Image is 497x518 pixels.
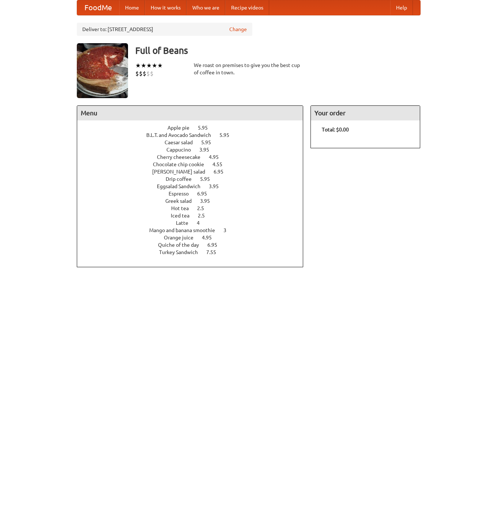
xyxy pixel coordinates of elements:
span: Latte [176,220,196,226]
a: Who we are [187,0,225,15]
a: Help [390,0,413,15]
li: $ [150,70,154,78]
span: 4.95 [209,154,226,160]
span: Cherry cheesecake [157,154,208,160]
a: Latte 4 [176,220,213,226]
span: 3.95 [200,198,217,204]
a: B.L.T. and Avocado Sandwich 5.95 [146,132,243,138]
div: We roast on premises to give you the best cup of coffee in town. [194,62,304,76]
a: Hot tea 2.5 [171,205,218,211]
span: Drip coffee [166,176,199,182]
span: Caesar salad [165,139,200,145]
span: Orange juice [164,235,201,241]
h4: Menu [77,106,303,120]
div: Deliver to: [STREET_ADDRESS] [77,23,252,36]
a: Cherry cheesecake 4.95 [157,154,232,160]
li: $ [143,70,146,78]
a: Espresso 6.95 [169,191,221,197]
a: Change [229,26,247,33]
h3: Full of Beans [135,43,421,58]
a: Caesar salad 5.95 [165,139,225,145]
li: ★ [146,62,152,70]
li: $ [139,70,143,78]
a: Mango and banana smoothie 3 [149,227,240,233]
li: ★ [157,62,163,70]
a: [PERSON_NAME] salad 6.95 [152,169,237,175]
a: Orange juice 4.95 [164,235,225,241]
a: Drip coffee 5.95 [166,176,223,182]
span: Hot tea [171,205,196,211]
span: [PERSON_NAME] salad [152,169,212,175]
span: Mango and banana smoothie [149,227,222,233]
span: Cappucino [166,147,198,153]
a: Turkey Sandwich 7.55 [159,249,230,255]
a: Cappucino 3.95 [166,147,223,153]
a: Quiche of the day 6.95 [158,242,231,248]
h4: Your order [311,106,420,120]
a: Eggsalad Sandwich 3.95 [157,183,232,189]
li: ★ [141,62,146,70]
span: 3.95 [209,183,226,189]
a: FoodMe [77,0,119,15]
span: 5.95 [198,125,215,131]
span: 4 [197,220,207,226]
span: Chocolate chip cookie [153,161,211,167]
span: Apple pie [167,125,197,131]
span: 5.95 [201,139,218,145]
span: 2.5 [198,213,212,219]
span: Iced tea [171,213,197,219]
span: 6.95 [207,242,225,248]
span: B.L.T. and Avocado Sandwich [146,132,218,138]
li: ★ [152,62,157,70]
li: $ [146,70,150,78]
span: Turkey Sandwich [159,249,205,255]
span: 3 [223,227,234,233]
span: 4.55 [212,161,230,167]
a: Iced tea 2.5 [171,213,218,219]
a: How it works [145,0,187,15]
a: Home [119,0,145,15]
span: Greek salad [165,198,199,204]
a: Greek salad 3.95 [165,198,223,204]
a: Chocolate chip cookie 4.55 [153,161,236,167]
img: angular.jpg [77,43,128,98]
span: 3.95 [199,147,217,153]
span: 4.95 [202,235,219,241]
span: 6.95 [214,169,231,175]
span: 2.5 [197,205,211,211]
span: Espresso [169,191,196,197]
b: Total: $0.00 [322,127,349,133]
span: Quiche of the day [158,242,206,248]
span: 5.95 [200,176,217,182]
a: Apple pie 5.95 [167,125,221,131]
li: ★ [135,62,141,70]
span: 5.95 [219,132,237,138]
a: Recipe videos [225,0,269,15]
span: Eggsalad Sandwich [157,183,208,189]
span: 7.55 [206,249,223,255]
li: $ [135,70,139,78]
span: 6.95 [197,191,214,197]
